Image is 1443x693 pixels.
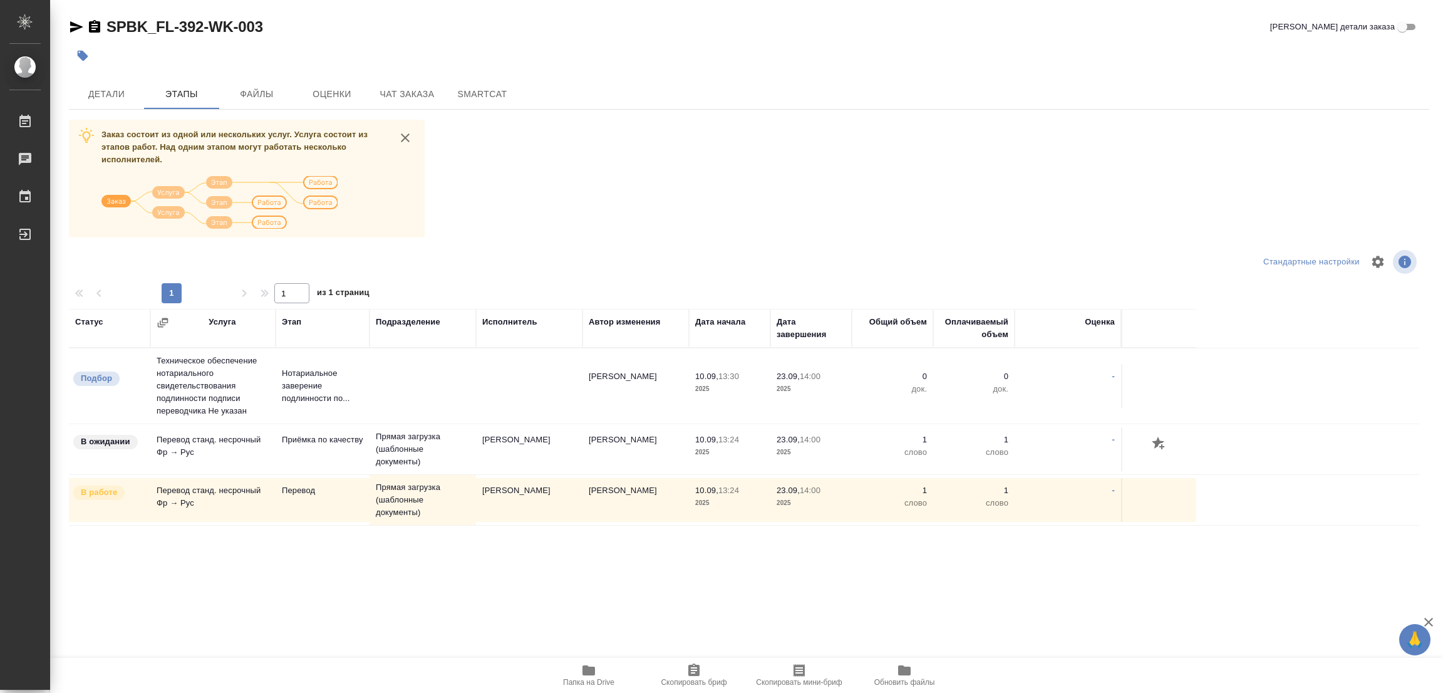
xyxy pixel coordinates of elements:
p: 1 [939,434,1008,446]
p: 2025 [777,497,846,509]
div: Общий объем [869,316,927,328]
p: 2025 [777,383,846,395]
p: 14:00 [800,486,820,495]
td: Техническое обеспечение нотариального свидетельствования подлинности подписи переводчика Не указан [150,348,276,424]
p: док. [939,383,1008,395]
p: 23.09, [777,486,800,495]
span: Скопировать мини-бриф [756,678,842,687]
p: Нотариальное заверение подлинности по... [282,367,363,405]
p: Подбор [81,372,112,385]
td: [PERSON_NAME] [476,427,582,471]
p: 2025 [777,446,846,459]
span: Детали [76,86,137,102]
p: 13:24 [718,486,739,495]
p: 13:30 [718,372,739,381]
div: Этап [282,316,301,328]
span: Этапы [152,86,212,102]
button: Добавить оценку [1149,434,1170,455]
p: слово [858,497,927,509]
button: Добавить тэг [69,42,96,70]
button: 🙏 [1399,624,1430,655]
div: Дата завершения [777,316,846,341]
p: 13:24 [718,435,739,444]
p: Перевод [282,484,363,497]
p: 14:00 [800,372,820,381]
td: Перевод станд. несрочный Фр → Рус [150,427,276,471]
div: Статус [75,316,103,328]
p: слово [939,497,1008,509]
p: 1 [858,434,927,446]
p: 0 [939,370,1008,383]
div: split button [1260,253,1363,272]
span: Настроить таблицу [1363,247,1393,277]
p: слово [858,446,927,459]
p: В работе [81,486,117,499]
a: - [1112,372,1115,381]
button: Скопировать ссылку [87,19,102,34]
p: 2025 [695,383,764,395]
p: 2025 [695,497,764,509]
p: 10.09, [695,486,718,495]
td: [PERSON_NAME] [582,364,689,408]
button: Скопировать ссылку для ЯМессенджера [69,19,84,34]
button: Папка на Drive [536,658,641,693]
div: Подразделение [376,316,440,328]
span: Скопировать бриф [661,678,727,687]
span: Обновить файлы [874,678,935,687]
p: слово [939,446,1008,459]
div: Исполнитель [482,316,537,328]
td: Перевод станд. несрочный Фр → Рус [150,478,276,522]
p: 1 [858,484,927,497]
td: Прямая загрузка (шаблонные документы) [370,475,476,525]
button: Скопировать бриф [641,658,747,693]
a: - [1112,486,1115,495]
button: Сгруппировать [157,316,169,329]
span: [PERSON_NAME] детали заказа [1270,21,1395,33]
button: Обновить файлы [852,658,957,693]
span: SmartCat [452,86,512,102]
td: [PERSON_NAME] [476,478,582,522]
span: Папка на Drive [563,678,614,687]
p: Приёмка по качеству [282,434,363,446]
a: SPBK_FL-392-WK-003 [106,18,263,35]
div: Автор изменения [589,316,660,328]
a: - [1112,435,1115,444]
span: Оценки [302,86,362,102]
span: 🙏 [1404,627,1425,653]
span: Заказ состоит из одной или нескольких услуг. Услуга состоит из этапов работ. Над одним этапом мог... [101,130,368,164]
td: Прямая загрузка (шаблонные документы) [370,424,476,474]
p: док. [858,383,927,395]
td: [PERSON_NAME] [582,478,689,522]
button: Скопировать мини-бриф [747,658,852,693]
p: 10.09, [695,372,718,381]
p: 1 [939,484,1008,497]
span: из 1 страниц [317,285,370,303]
button: close [396,128,415,147]
p: 2025 [695,446,764,459]
p: 23.09, [777,372,800,381]
td: [PERSON_NAME] [582,427,689,471]
div: Оплачиваемый объем [939,316,1008,341]
div: Оценка [1085,316,1115,328]
div: Дата начала [695,316,745,328]
span: Чат заказа [377,86,437,102]
p: 23.09, [777,435,800,444]
div: Услуга [209,316,235,328]
span: Файлы [227,86,287,102]
span: Посмотреть информацию [1393,250,1419,274]
p: 10.09, [695,435,718,444]
p: 14:00 [800,435,820,444]
p: В ожидании [81,435,130,448]
p: 0 [858,370,927,383]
